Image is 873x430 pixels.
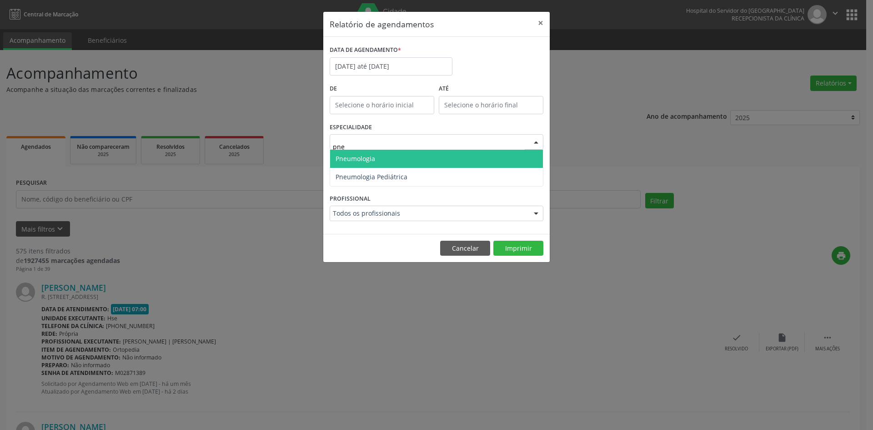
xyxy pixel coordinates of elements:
[439,82,543,96] label: ATÉ
[493,241,543,256] button: Imprimir
[333,137,525,156] input: Seleciona uma especialidade
[330,192,371,206] label: PROFISSIONAL
[440,241,490,256] button: Cancelar
[336,154,375,163] span: Pneumologia
[330,121,372,135] label: ESPECIALIDADE
[336,172,407,181] span: Pneumologia Pediátrica
[532,12,550,34] button: Close
[330,43,401,57] label: DATA DE AGENDAMENTO
[330,18,434,30] h5: Relatório de agendamentos
[330,82,434,96] label: De
[439,96,543,114] input: Selecione o horário final
[330,96,434,114] input: Selecione o horário inicial
[330,57,452,76] input: Selecione uma data ou intervalo
[333,209,525,218] span: Todos os profissionais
